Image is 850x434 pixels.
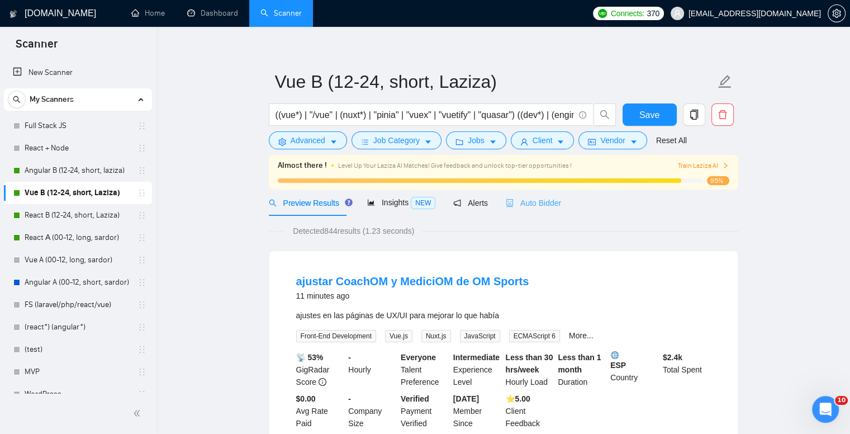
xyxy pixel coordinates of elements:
button: go back [7,8,29,29]
b: Intermediate [453,353,500,362]
span: Connects: [611,7,644,20]
a: homeHome [131,8,165,18]
div: Talent Preference [398,351,451,388]
a: React B (12-24, short, Laziza) [25,204,131,227]
span: Alerts [453,199,488,207]
span: My Scanners [30,88,74,111]
a: (react*) (angular*) [25,316,131,338]
img: logo [10,5,17,23]
span: idcard [588,138,596,146]
a: Vue B (12-24, short, Laziza) [25,182,131,204]
div: Glad to hear you had a great experience with us! 🙌 ​ Could you spare 20 seconds to leave a review... [18,251,174,306]
a: React + Node [25,137,131,159]
a: setting [828,9,846,18]
input: Scanner name... [275,68,715,96]
button: Emoji picker [17,348,26,357]
span: 95% [707,176,729,185]
span: copy [683,110,705,120]
b: - [348,394,351,403]
div: govlech@gmail.com says… [9,96,215,130]
span: Job Category [373,134,420,147]
a: WordPress [25,383,131,405]
div: ajustes en las páginas de UX/UI para mejorar lo que había [296,309,711,322]
a: Angular A (00-12, short, sardor) [25,271,131,294]
b: 5⭐️ review [97,312,144,321]
span: folder [455,138,463,146]
h1: AI Assistant from GigRadar 📡 [54,4,174,22]
span: Insights [367,198,435,207]
span: holder [137,367,146,376]
span: Level Up Your Laziza AI Matches! Give feedback and unlock top-tier opportunities ! [338,162,572,169]
button: Home [175,8,196,29]
span: holder [137,233,146,242]
img: 🌐 [611,351,619,359]
div: As a thank-you for a , you can choose: [18,312,174,333]
b: $ 2.4k [663,353,682,362]
span: search [594,110,615,120]
span: user [673,10,681,17]
span: holder [137,323,146,332]
div: Hourly Load [504,351,556,388]
span: Advanced [291,134,325,147]
span: NEW [411,197,435,209]
div: Country [608,351,661,388]
button: Train Laziza AI [677,161,729,171]
span: Front-End Development [296,330,376,342]
button: idcardVendorcaret-down [578,131,647,149]
span: info-circle [319,378,326,386]
div: Dima says… [9,130,215,174]
div: Close [196,8,216,28]
div: Tooltip anchor [344,197,354,207]
button: search [593,103,616,126]
button: Send a message… [192,344,210,362]
b: Everyone [401,353,436,362]
span: edit [718,74,732,89]
span: JavaScript [460,330,500,342]
button: settingAdvancedcaret-down [269,131,347,149]
span: bars [361,138,369,146]
div: 11 minutes ago [296,289,529,303]
button: Upload attachment [53,348,62,357]
span: holder [137,256,146,265]
b: Less than 1 month [558,353,601,374]
span: Preview Results [269,199,349,207]
div: гаразд [177,103,206,114]
span: notification [453,199,461,207]
div: Company Size [346,393,398,430]
div: Hi 👋Glad to hear you had a great experience with us! 🙌​Could you spare 20 seconds to leave a revi... [9,228,183,408]
b: - [348,353,351,362]
span: 10 [835,396,848,405]
span: Client [533,134,553,147]
span: Detected 844 results (1.23 seconds) [285,225,422,237]
span: Almost there ! [278,159,327,172]
button: copy [683,103,705,126]
b: [DATE] [453,394,479,403]
span: holder [137,188,146,197]
span: 370 [647,7,659,20]
button: search [8,91,26,108]
b: ESP [610,351,658,370]
span: setting [828,9,845,18]
div: Member Since [451,393,504,430]
button: delete [711,103,734,126]
a: New Scanner [13,62,143,84]
div: Avg Rate Paid [294,393,346,430]
div: Hourly [346,351,398,388]
a: Angular B (12-24, short, laziza) [25,159,131,182]
div: You rated the conversation [23,188,151,200]
div: GigRadar Score [294,351,346,388]
span: ECMAScript 6 [509,330,560,342]
button: folderJobscaret-down [446,131,506,149]
span: setting [278,138,286,146]
button: setting [828,4,846,22]
span: holder [137,278,146,287]
div: Thanks for letting us know [23,202,151,213]
span: Jobs [468,134,485,147]
span: holder [137,390,146,399]
b: Less than 30 hrs/week [506,353,553,374]
div: гаразд [168,96,215,121]
a: (test) [25,338,131,361]
div: Тоді домовились 🤝 В разі чого - звертайтесь :) [18,136,130,158]
span: caret-down [330,138,338,146]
